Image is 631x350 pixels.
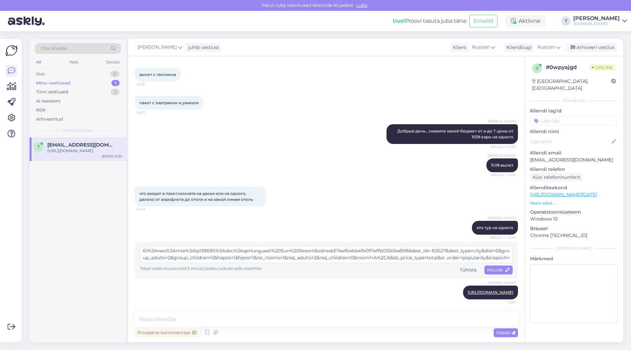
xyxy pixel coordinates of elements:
[490,144,516,149] span: Nähtud ✓ 14:35
[490,173,516,177] span: Nähtud ✓ 14:35
[491,163,513,168] span: 11.09 вылет
[36,89,68,95] div: Tiimi vestlused
[47,142,116,148] span: t.karpovits@samelin.ee
[530,173,583,182] div: Küsi telefoninumbrit
[530,116,618,126] input: Lisa tag
[567,43,617,52] div: Arhiveeri vestlus
[186,44,219,51] div: juhib vestlust
[468,290,513,295] a: [URL][DOMAIN_NAME]
[137,207,161,212] span: 14:43
[530,150,618,156] p: Kliendi email
[354,2,369,8] span: Luba
[450,44,466,51] div: Klient
[530,184,618,191] p: Klienditeekond
[68,58,80,66] div: Web
[472,44,490,51] span: Russian
[35,58,42,66] div: All
[530,107,618,114] p: Kliendi tag'id
[536,66,538,71] span: 0
[561,16,571,26] div: T
[477,225,513,230] span: это тур на одного
[530,225,618,232] p: Brauser
[530,209,618,216] p: Operatsioonisüsteem
[140,266,262,271] span: Teksti saab muuta vaid 5 minuti jooksul pärast selle saatmist.
[469,15,498,27] button: Emailid
[5,44,18,57] img: Askly Logo
[532,78,611,92] div: [GEOGRAPHIC_DATA], [GEOGRAPHIC_DATA]
[139,100,199,105] span: пакет с завтраком и ужином
[573,16,627,26] a: [PERSON_NAME][DOMAIN_NAME]
[530,232,618,239] p: Chrome [TECHNICAL_ID]
[573,21,620,26] div: [DOMAIN_NAME]
[393,18,405,24] b: Uus!
[111,89,120,95] div: 3
[530,255,618,262] p: Märkmed
[47,148,122,154] div: [URL][DOMAIN_NAME]
[530,166,618,173] p: Kliendi telefon
[36,116,63,123] div: Arhiveeritud
[36,107,46,113] div: Kõik
[530,156,618,163] p: [EMAIL_ADDRESS][DOMAIN_NAME]
[490,235,516,240] span: Nähtud ✓ 14:46
[397,128,514,139] span: Добрый день , скажите какой бюджет от и до ? цены от 1039 евро на одного
[102,154,122,159] div: [DATE] 14:35
[488,216,516,221] span: [PERSON_NAME]
[36,71,44,77] div: Uus
[41,45,67,52] span: Otsi kliente
[491,300,516,305] span: 14:53
[530,200,618,206] p: Vaata edasi ...
[530,138,610,145] input: Lisa nimi
[530,216,618,222] p: Windows 10
[504,44,532,51] div: Klienditugi
[36,80,70,86] div: Minu vestlused
[537,44,555,51] span: Russian
[589,64,616,71] span: Online
[63,128,93,133] span: Minu vestlused
[457,266,479,274] div: Tühista
[105,58,121,66] div: Socials
[140,246,513,263] textarea: 61%3Aneo%3Amte%3Alp138685%3Adec%3AqsHunguest%20Sun%20Resort&sid=edd174ef646b4fb0ff1effb03566e898&...
[496,330,515,336] span: Saada
[488,119,516,124] span: [PERSON_NAME]
[110,71,120,77] div: 0
[530,98,618,104] div: Kliendi info
[393,17,467,25] div: Proovi tasuta juba täna:
[135,328,199,337] div: Privaatne kommentaar
[530,245,618,251] div: [PERSON_NAME]
[139,191,253,202] span: что входит в пакет.комната на двоих или на одного. далеко от аэрофлота до отеля и на какой линии ...
[488,153,516,158] span: [PERSON_NAME]
[111,80,120,86] div: 1
[36,98,60,105] div: AI Assistent
[139,72,176,77] span: вылет с таллинна
[37,144,40,149] span: t
[138,44,177,51] span: [PERSON_NAME]
[488,280,516,285] span: [PERSON_NAME]
[487,267,510,273] span: Muuda
[505,15,546,27] div: Aktiivne
[137,110,161,115] span: 12:07
[546,63,589,71] div: # 0wpyajgd
[530,128,618,135] p: Kliendi nimi
[137,82,161,87] span: 12:05
[530,192,597,198] a: [URL][DOMAIN_NAME][DATE]
[573,16,620,21] div: [PERSON_NAME]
